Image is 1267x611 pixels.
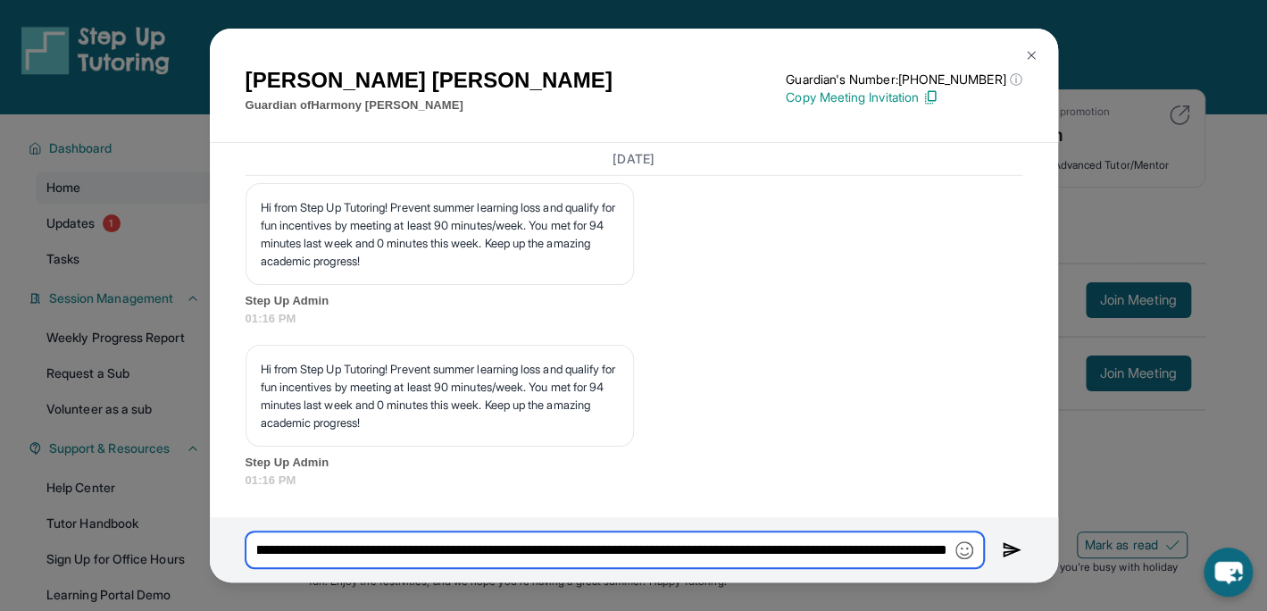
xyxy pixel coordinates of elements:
[261,198,619,270] p: Hi from Step Up Tutoring! Prevent summer learning loss and qualify for fun incentives by meeting ...
[261,360,619,431] p: Hi from Step Up Tutoring! Prevent summer learning loss and qualify for fun incentives by meeting ...
[955,541,973,559] img: Emoji
[246,150,1022,168] h3: [DATE]
[1024,48,1038,63] img: Close Icon
[1009,71,1021,88] span: ⓘ
[1002,540,1022,561] img: Send icon
[246,454,1022,472] span: Step Up Admin
[246,64,613,96] h1: [PERSON_NAME] [PERSON_NAME]
[1204,548,1253,597] button: chat-button
[246,472,1022,490] span: 01:16 PM
[786,71,1021,88] p: Guardian's Number: [PHONE_NUMBER]
[246,292,1022,310] span: Step Up Admin
[246,96,613,114] p: Guardian of Harmony [PERSON_NAME]
[246,310,1022,328] span: 01:16 PM
[922,89,938,105] img: Copy Icon
[786,88,1021,106] p: Copy Meeting Invitation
